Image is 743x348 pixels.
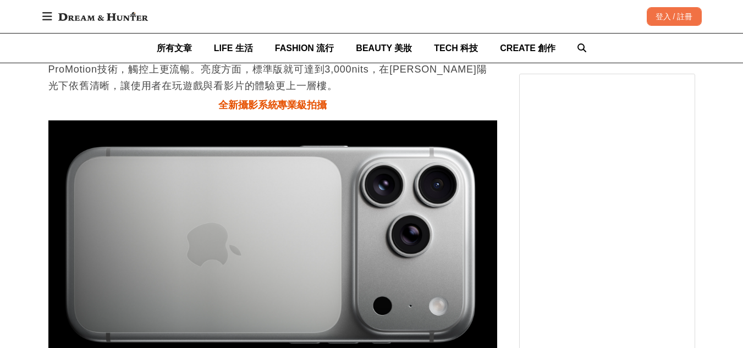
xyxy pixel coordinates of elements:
[500,34,555,63] a: CREATE 創作
[500,43,555,53] span: CREATE 創作
[275,34,334,63] a: FASHION 流行
[434,43,478,53] span: TECH 科技
[157,34,192,63] a: 所有文章
[275,43,334,53] span: FASHION 流行
[157,43,192,53] span: 所有文章
[434,34,478,63] a: TECH 科技
[214,34,253,63] a: LIFE 生活
[356,43,412,53] span: BEAUTY 美妝
[647,7,702,26] div: 登入 / 註冊
[214,43,253,53] span: LIFE 生活
[356,34,412,63] a: BEAUTY 美妝
[218,100,326,111] span: 全新攝影系統專業級拍攝
[48,45,497,94] p: 全系列iPhone 17均配備Super Retina XDR顯示器，並具備自動適應更新頻率最高達120Hz的ProMotion技術，觸控上更流暢。亮度方面，標準版就可達到3,000nits，在...
[53,7,153,26] img: Dream & Hunter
